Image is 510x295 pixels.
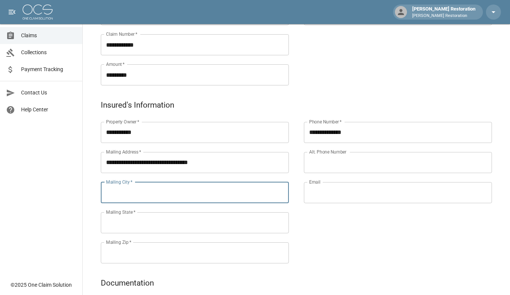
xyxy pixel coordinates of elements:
[409,5,478,19] div: [PERSON_NAME] Restoration
[309,179,320,185] label: Email
[106,179,133,185] label: Mailing City
[21,89,76,97] span: Contact Us
[5,5,20,20] button: open drawer
[106,239,132,245] label: Mailing Zip
[21,65,76,73] span: Payment Tracking
[106,61,125,67] label: Amount
[21,49,76,56] span: Collections
[309,119,342,125] label: Phone Number
[412,13,475,19] p: [PERSON_NAME] Restoration
[106,119,140,125] label: Property Owner
[11,281,72,289] div: © 2025 One Claim Solution
[23,5,53,20] img: ocs-logo-white-transparent.png
[309,149,346,155] label: Alt. Phone Number
[106,149,141,155] label: Mailing Address
[106,31,137,37] label: Claim Number
[106,209,135,215] label: Mailing State
[21,32,76,40] span: Claims
[21,106,76,114] span: Help Center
